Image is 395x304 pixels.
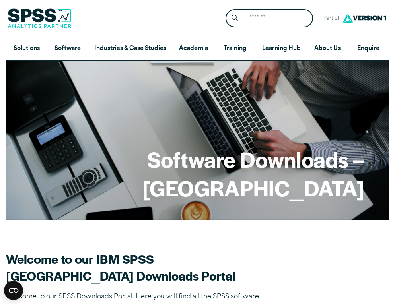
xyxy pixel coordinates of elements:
[8,8,71,28] img: SPSS Analytics Partner
[47,37,88,60] a: Software
[4,281,23,300] button: Open CMP widget
[173,37,214,60] a: Academia
[4,281,23,300] div: CookieBot Widget Contents
[226,9,313,28] form: Site Header Search Form
[31,145,364,201] h1: Software Downloads – [GEOGRAPHIC_DATA]
[348,37,389,60] a: Enquire
[319,13,341,25] span: Part of
[88,37,173,60] a: Industries & Case Studies
[232,15,238,21] svg: Search magnifying glass icon
[214,37,255,60] a: Training
[341,11,388,25] img: Version1 Logo
[6,37,47,60] a: Solutions
[4,281,23,300] svg: CookieBot Widget Icon
[6,37,389,60] nav: Desktop version of site main menu
[307,37,348,60] a: About Us
[6,251,284,283] h2: Welcome to our IBM SPSS [GEOGRAPHIC_DATA] Downloads Portal
[228,11,242,26] button: Search magnifying glass icon
[256,37,307,60] a: Learning Hub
